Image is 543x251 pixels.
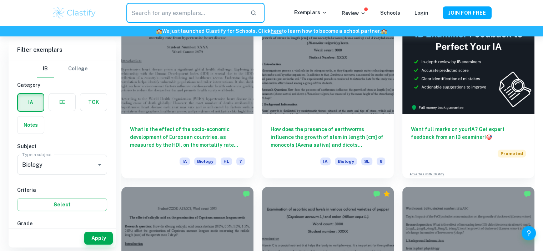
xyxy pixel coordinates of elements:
h6: How does the presence of earthworms influence the growth of stem in length [cm] of monocots (Aven... [271,125,386,149]
span: 7 [236,157,245,165]
button: IA [18,94,44,111]
button: College [68,60,87,77]
img: Marked [373,190,380,197]
span: HL [221,157,232,165]
h6: Subject [17,142,107,150]
h6: Category [17,81,107,89]
span: IA [320,157,331,165]
a: Login [414,10,428,16]
a: What is the effect of the socio-economic development of European countries, as measured by the HD... [121,15,253,178]
button: Select [17,198,107,211]
img: Clastify logo [52,6,97,20]
span: 🏫 [156,28,162,34]
span: 🏫 [381,28,387,34]
button: Notes [17,116,44,134]
h6: What is the effect of the socio-economic development of European countries, as measured by the HD... [130,125,245,149]
span: Promoted [498,150,526,157]
h6: Filter exemplars [9,40,116,60]
button: Open [95,160,105,170]
label: Type a subject [22,151,52,157]
a: Want full marks on yourIA? Get expert feedback from an IB examiner!PromotedAdvertise with Clastify [402,15,534,178]
span: Biology [335,157,357,165]
h6: We just launched Clastify for Schools. Click to learn how to become a school partner. [1,27,542,35]
input: Search for any exemplars... [126,3,244,23]
h6: Want full marks on your IA ? Get expert feedback from an IB examiner! [411,125,526,141]
div: Premium [383,190,390,197]
div: Filter type choice [37,60,87,77]
button: Apply [84,232,113,245]
span: 🎯 [486,134,492,140]
a: How does the presence of earthworms influence the growth of stem in length [cm] of monocots (Aven... [262,15,394,178]
img: Marked [524,190,531,197]
button: EE [49,94,75,111]
span: 6 [377,157,385,165]
button: Help and Feedback [522,226,536,240]
button: IB [37,60,54,77]
img: Thumbnail [402,15,534,114]
img: Marked [243,190,250,197]
span: IA [180,157,190,165]
a: Schools [380,10,400,16]
button: TOK [80,94,107,111]
span: Biology [194,157,216,165]
p: Review [342,9,366,17]
a: here [271,28,282,34]
h6: Criteria [17,186,107,194]
span: SL [361,157,372,165]
button: JOIN FOR FREE [443,6,492,19]
a: Advertise with Clastify [409,172,444,177]
h6: Grade [17,220,107,227]
p: Exemplars [294,9,327,16]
